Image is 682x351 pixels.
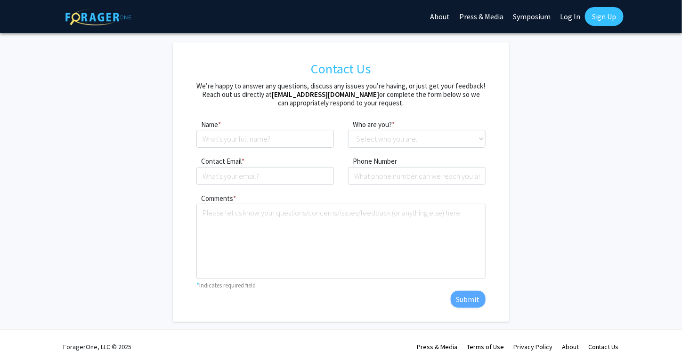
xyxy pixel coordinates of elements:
[196,130,334,148] input: What's your full name?
[7,309,40,344] iframe: Chat
[513,343,552,351] a: Privacy Policy
[467,343,504,351] a: Terms of Use
[196,193,233,204] label: Comments
[588,343,619,351] a: Contact Us
[562,343,579,351] a: About
[196,120,218,130] label: Name
[196,82,485,107] h5: We’re happy to answer any questions, discuss any issues you’re having, or just get your feedback!...
[272,90,379,99] a: [EMAIL_ADDRESS][DOMAIN_NAME]
[196,167,334,185] input: What's your email?
[451,291,486,308] button: Submit
[196,156,242,167] label: Contact Email
[348,167,486,185] input: What phone number can we reach you at?
[196,56,485,82] h1: Contact Us
[348,120,392,130] label: Who are you?
[65,9,131,25] img: ForagerOne Logo
[348,156,397,167] label: Phone Number
[199,281,256,289] small: Indicates required field
[417,343,457,351] a: Press & Media
[585,7,624,26] a: Sign Up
